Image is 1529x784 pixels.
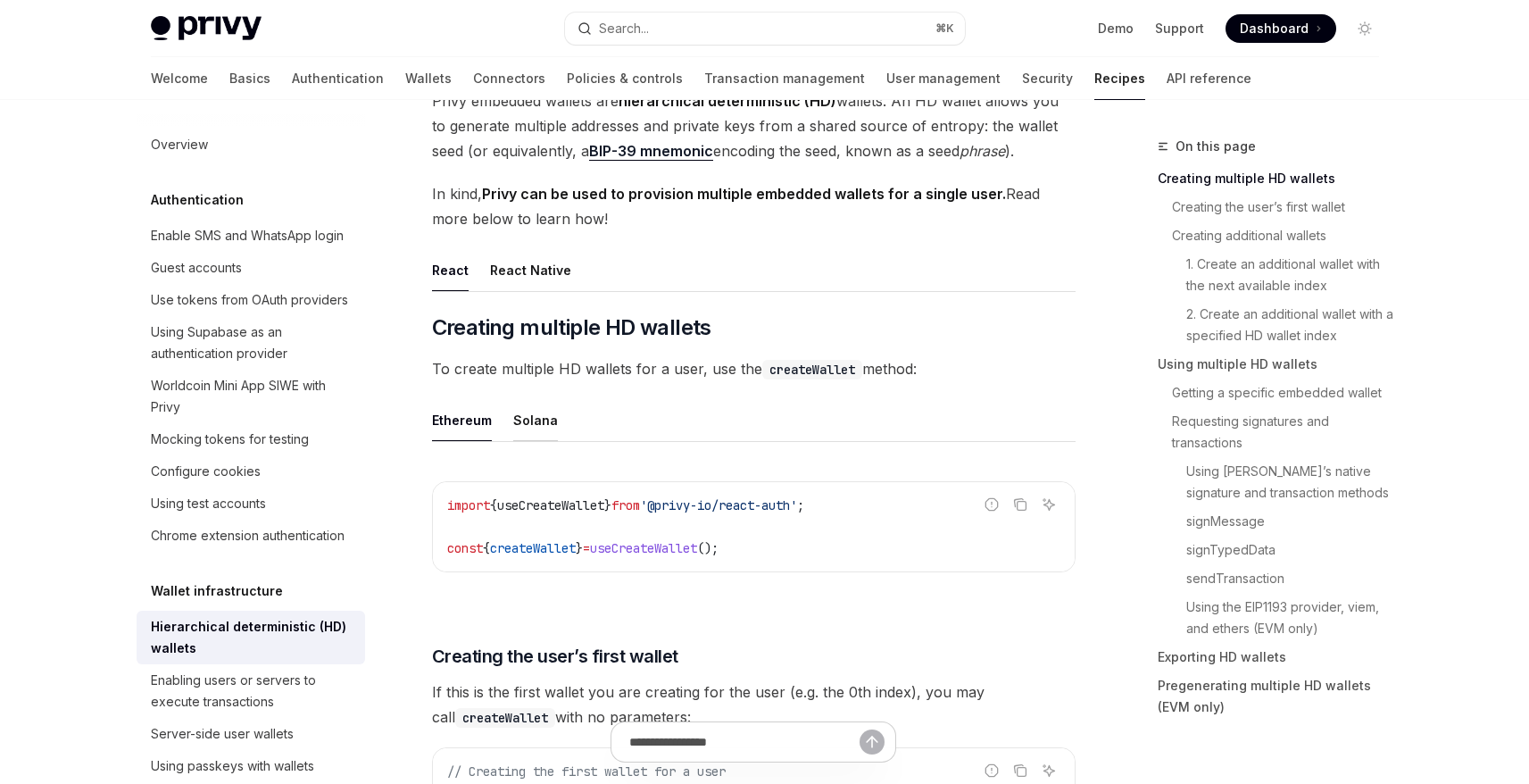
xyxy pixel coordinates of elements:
[455,708,555,728] code: createWallet
[1158,250,1393,300] a: 1. Create an additional wallet with the next available index
[447,540,483,556] span: const
[151,670,354,713] div: Enabling users or servers to execute transactions
[473,57,545,100] a: Connectors
[935,21,954,36] span: ⌘ K
[432,644,678,669] span: Creating the user’s first wallet
[640,497,797,513] span: '@privy-io/react-auth'
[704,57,865,100] a: Transaction management
[151,257,242,279] div: Guest accounts
[589,142,713,161] a: BIP-39 mnemonic
[137,316,365,370] a: Using Supabase as an authentication provider
[432,181,1076,231] span: In kind, Read more below to learn how!
[629,722,860,762] input: Ask a question...
[1158,193,1393,221] a: Creating the user’s first wallet
[137,284,365,316] a: Use tokens from OAuth providers
[1037,493,1060,516] button: Ask AI
[482,185,1006,203] strong: Privy can be used to provision multiple embedded wallets for a single user.
[490,540,576,556] span: createWallet
[137,129,365,161] a: Overview
[762,360,862,379] code: createWallet
[151,289,348,311] div: Use tokens from OAuth providers
[960,142,1005,160] em: phrase
[137,718,365,750] a: Server-side user wallets
[1158,407,1393,457] a: Requesting signatures and transactions
[1226,14,1336,43] a: Dashboard
[1158,643,1393,671] a: Exporting HD wallets
[137,423,365,455] a: Mocking tokens for testing
[1158,536,1393,564] a: signTypedData
[1094,57,1145,100] a: Recipes
[590,540,697,556] span: useCreateWallet
[137,455,365,488] a: Configure cookies
[432,249,469,291] div: React
[151,225,344,246] div: Enable SMS and WhatsApp login
[1350,14,1379,43] button: Toggle dark mode
[797,497,804,513] span: ;
[619,92,836,110] strong: hierarchical deterministic (HD)
[1098,20,1134,38] a: Demo
[151,321,354,364] div: Using Supabase as an authentication provider
[697,540,719,556] span: ();
[229,57,270,100] a: Basics
[151,16,262,41] img: light logo
[151,723,294,745] div: Server-side user wallets
[151,189,244,211] h5: Authentication
[151,461,261,482] div: Configure cookies
[483,540,490,556] span: {
[151,57,208,100] a: Welcome
[432,313,711,342] span: Creating multiple HD wallets
[1158,379,1393,407] a: Getting a specific embedded wallet
[599,18,649,39] div: Search...
[151,134,208,155] div: Overview
[1158,507,1393,536] a: signMessage
[583,540,590,556] span: =
[513,399,558,441] div: Solana
[886,57,1001,100] a: User management
[1240,20,1309,38] span: Dashboard
[137,611,365,664] a: Hierarchical deterministic (HD) wallets
[432,399,492,441] div: Ethereum
[432,680,1076,730] span: If this is the first wallet you are creating for the user (e.g. the 0th index), you may call with...
[1158,457,1393,507] a: Using [PERSON_NAME]’s native signature and transaction methods
[1158,300,1393,350] a: 2. Create an additional wallet with a specified HD wallet index
[151,580,283,602] h5: Wallet infrastructure
[151,616,354,659] div: Hierarchical deterministic (HD) wallets
[611,497,640,513] span: from
[1009,493,1032,516] button: Copy the contents from the code block
[151,525,345,546] div: Chrome extension authentication
[151,429,309,450] div: Mocking tokens for testing
[432,356,1076,381] span: To create multiple HD wallets for a user, use the method:
[567,57,683,100] a: Policies & controls
[447,497,490,513] span: import
[137,520,365,552] a: Chrome extension authentication
[1158,671,1393,721] a: Pregenerating multiple HD wallets (EVM only)
[604,497,611,513] span: }
[405,57,452,100] a: Wallets
[490,497,497,513] span: {
[137,370,365,423] a: Worldcoin Mini App SIWE with Privy
[576,540,583,556] span: }
[137,252,365,284] a: Guest accounts
[432,88,1076,163] span: Privy embedded wallets are wallets. An HD wallet allows you to generate multiple addresses and pr...
[1158,593,1393,643] a: Using the EIP1193 provider, viem, and ethers (EVM only)
[1158,350,1393,379] a: Using multiple HD wallets
[137,664,365,718] a: Enabling users or servers to execute transactions
[860,730,885,755] button: Send message
[151,375,354,418] div: Worldcoin Mini App SIWE with Privy
[1022,57,1073,100] a: Security
[292,57,384,100] a: Authentication
[137,750,365,782] a: Using passkeys with wallets
[1158,221,1393,250] a: Creating additional wallets
[1176,136,1256,157] span: On this page
[1158,164,1393,193] a: Creating multiple HD wallets
[1167,57,1251,100] a: API reference
[565,13,965,45] button: Open search
[1158,564,1393,593] a: sendTransaction
[980,493,1003,516] button: Report incorrect code
[490,249,571,291] div: React Native
[1155,20,1204,38] a: Support
[497,497,604,513] span: useCreateWallet
[151,755,314,777] div: Using passkeys with wallets
[137,488,365,520] a: Using test accounts
[137,220,365,252] a: Enable SMS and WhatsApp login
